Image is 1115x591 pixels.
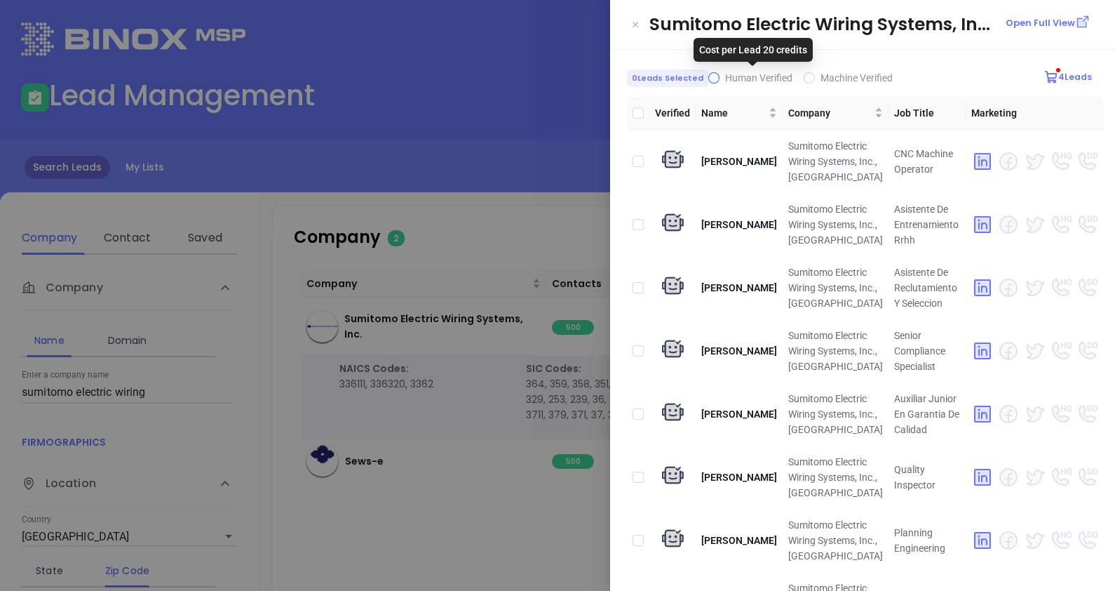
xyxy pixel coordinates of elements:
td: Senior Compliance Specialist [888,319,966,383]
img: twitter yes [1023,529,1046,552]
img: machine verify [659,148,687,175]
img: twitter yes [1023,340,1046,362]
img: phone HQ no [1049,403,1072,425]
span: Machine Verified [820,72,893,84]
img: phone DD no [1076,277,1098,299]
td: Sumitomo Electric Wiring Systems, Inc., [GEOGRAPHIC_DATA] [783,193,888,256]
img: machine verify [659,464,687,491]
td: CNC Machine Operator [888,130,966,193]
td: Asistente De Reclutamiento Y Seleccion [888,256,966,319]
img: twitter yes [1023,277,1046,299]
img: facebook no [997,466,1020,489]
img: linkedin yes [971,340,994,362]
td: Sumitomo Electric Wiring Systems, Inc., [GEOGRAPHIC_DATA] [783,383,888,446]
button: Close [627,16,644,33]
img: phone HQ no [1049,213,1072,236]
td: Asistente De Entrenamiento Rrhh [888,193,966,256]
img: machine verify [659,211,687,238]
img: twitter yes [1023,150,1046,173]
td: Auxiliar Junior En Garantia De Calidad [888,383,966,446]
img: machine verify [659,527,687,554]
img: facebook no [997,529,1020,552]
span: Name [701,105,766,121]
img: phone DD no [1076,340,1098,362]
th: Marketing [966,97,1104,130]
img: machine verify [659,338,687,364]
img: phone DD no [1076,466,1098,489]
img: phone DD no [1076,529,1098,552]
td: Quality Inspector [888,446,966,509]
div: Cost per Lead 20 credits [694,38,813,62]
img: phone HQ no [1049,340,1072,362]
img: phone HQ no [1049,150,1072,173]
img: machine verify [659,274,687,301]
th: Name [696,97,783,130]
img: twitter yes [1023,466,1046,489]
img: linkedin yes [971,529,994,552]
th: Job Title [888,97,966,130]
img: phone HQ no [1049,277,1072,299]
img: phone HQ no [1049,466,1072,489]
span: [PERSON_NAME] [701,345,777,357]
span: Company [788,105,872,121]
img: linkedin yes [971,277,994,299]
img: phone DD no [1076,150,1098,173]
img: facebook no [997,403,1020,425]
td: Planning Engineering [888,509,966,572]
th: Verified [649,97,696,130]
span: [PERSON_NAME] [701,282,777,293]
img: phone DD no [1076,403,1098,425]
p: Open Full View [1006,16,1075,30]
img: linkedin yes [971,150,994,173]
img: facebook no [997,213,1020,236]
td: Sumitomo Electric Wiring Systems, Inc., [GEOGRAPHIC_DATA] [783,256,888,319]
td: Sumitomo Electric Wiring Systems, Inc., [GEOGRAPHIC_DATA] [783,509,888,572]
img: phone HQ no [1049,529,1072,552]
img: twitter yes [1023,403,1046,425]
span: [PERSON_NAME] [701,156,777,167]
div: Sumitomo Electric Wiring Systems, In... [649,11,1098,38]
img: facebook no [997,340,1020,362]
img: facebook no [997,277,1020,299]
img: facebook no [997,150,1020,173]
button: 4Leads [1041,67,1095,88]
img: twitter yes [1023,213,1046,236]
td: Sumitomo Electric Wiring Systems, Inc., [GEOGRAPHIC_DATA] [783,446,888,509]
span: 0 Leads Selected [627,69,708,87]
th: Company [783,97,888,130]
span: [PERSON_NAME] [701,535,777,546]
img: linkedin yes [971,466,994,489]
img: machine verify [659,401,687,427]
span: [PERSON_NAME] [701,219,777,230]
span: [PERSON_NAME] [701,409,777,420]
td: Sumitomo Electric Wiring Systems, Inc., [GEOGRAPHIC_DATA] [783,319,888,383]
td: Sumitomo Electric Wiring Systems, Inc., [GEOGRAPHIC_DATA] [783,130,888,193]
img: linkedin yes [971,403,994,425]
img: phone DD no [1076,213,1098,236]
img: linkedin yes [971,213,994,236]
span: Human Verified [725,72,792,84]
span: [PERSON_NAME] [701,472,777,483]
